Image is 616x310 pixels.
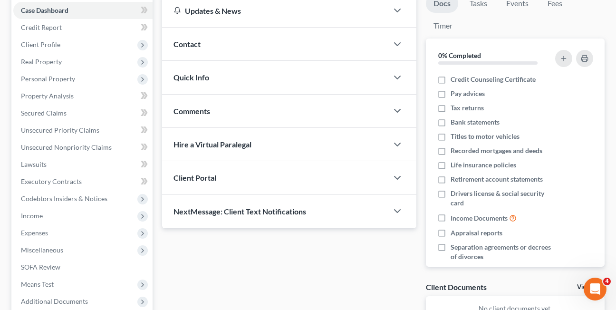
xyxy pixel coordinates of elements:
[13,156,153,173] a: Lawsuits
[451,242,552,262] span: Separation agreements or decrees of divorces
[21,92,74,100] span: Property Analysis
[451,132,520,141] span: Titles to motor vehicles
[173,73,209,82] span: Quick Info
[21,23,62,31] span: Credit Report
[451,160,516,170] span: Life insurance policies
[173,173,216,182] span: Client Portal
[21,229,48,237] span: Expenses
[438,51,481,59] strong: 0% Completed
[451,75,536,84] span: Credit Counseling Certificate
[577,284,601,291] a: View All
[21,75,75,83] span: Personal Property
[451,189,552,208] span: Drivers license & social security card
[173,39,201,48] span: Contact
[603,278,611,285] span: 4
[584,278,606,300] iframe: Intercom live chat
[451,89,485,98] span: Pay advices
[451,103,484,113] span: Tax returns
[13,19,153,36] a: Credit Report
[21,6,68,14] span: Case Dashboard
[173,107,210,116] span: Comments
[426,282,487,292] div: Client Documents
[21,109,67,117] span: Secured Claims
[173,6,376,16] div: Updates & News
[13,2,153,19] a: Case Dashboard
[21,263,60,271] span: SOFA Review
[173,207,306,216] span: NextMessage: Client Text Notifications
[13,139,153,156] a: Unsecured Nonpriority Claims
[21,246,63,254] span: Miscellaneous
[21,143,112,151] span: Unsecured Nonpriority Claims
[21,40,60,48] span: Client Profile
[21,177,82,185] span: Executory Contracts
[21,212,43,220] span: Income
[173,140,251,149] span: Hire a Virtual Paralegal
[451,117,500,127] span: Bank statements
[451,228,502,238] span: Appraisal reports
[13,87,153,105] a: Property Analysis
[451,146,542,155] span: Recorded mortgages and deeds
[13,173,153,190] a: Executory Contracts
[21,194,107,203] span: Codebtors Insiders & Notices
[13,105,153,122] a: Secured Claims
[21,126,99,134] span: Unsecured Priority Claims
[21,297,88,305] span: Additional Documents
[21,58,62,66] span: Real Property
[13,122,153,139] a: Unsecured Priority Claims
[13,259,153,276] a: SOFA Review
[21,280,54,288] span: Means Test
[451,174,543,184] span: Retirement account statements
[451,213,508,223] span: Income Documents
[21,160,47,168] span: Lawsuits
[426,17,460,35] a: Timer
